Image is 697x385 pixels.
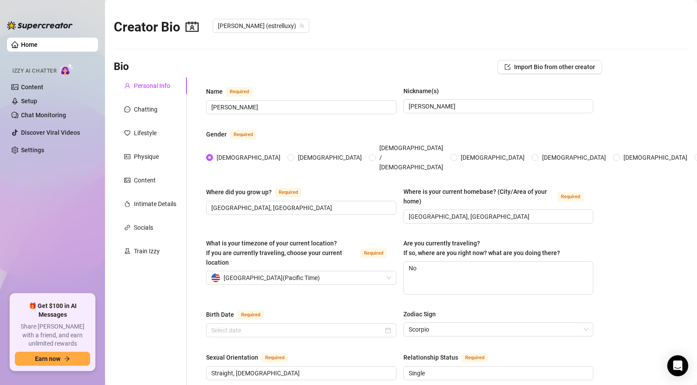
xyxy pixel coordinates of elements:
div: Nickname(s) [403,86,439,96]
span: [GEOGRAPHIC_DATA] ( Pacific Time ) [224,271,320,284]
span: Required [361,248,387,258]
span: message [124,106,130,112]
img: us [211,273,220,282]
span: What is your timezone of your current location? If you are currently traveling, choose your curre... [206,240,342,266]
a: Discover Viral Videos [21,129,80,136]
span: Estrella (estrelluxy) [218,19,304,32]
div: Content [134,175,156,185]
span: Are you currently traveling? If so, where are you right now? what are you doing there? [403,240,560,256]
span: [DEMOGRAPHIC_DATA] [457,153,528,162]
span: [DEMOGRAPHIC_DATA] [213,153,284,162]
div: Gender [206,129,227,139]
span: Required [226,87,252,97]
div: Name [206,87,223,96]
label: Gender [206,129,266,140]
span: [DEMOGRAPHIC_DATA] [620,153,691,162]
div: Physique [134,152,159,161]
span: picture [124,177,130,183]
span: [DEMOGRAPHIC_DATA] [539,153,609,162]
textarea: No [404,262,593,294]
a: Home [21,41,38,48]
span: fire [124,201,130,207]
label: Relationship Status [403,352,497,363]
div: Train Izzy [134,246,160,256]
div: Sexual Orientation [206,353,258,362]
div: Intimate Details [134,199,176,209]
h3: Bio [114,60,129,74]
label: Where is your current homebase? (City/Area of your home) [403,187,594,206]
span: experiment [124,248,130,254]
a: Chat Monitoring [21,112,66,119]
span: Earn now [35,355,60,362]
h2: Creator Bio [114,19,199,35]
label: Birth Date [206,309,273,320]
label: Zodiac Sign [403,309,442,319]
span: Required [238,310,264,320]
span: Required [275,188,301,197]
input: Where did you grow up? [211,203,389,213]
span: Share [PERSON_NAME] with a friend, and earn unlimited rewards [15,322,90,348]
div: Lifestyle [134,128,157,138]
span: contacts [186,20,199,33]
input: Birth Date [211,325,383,335]
div: Birth Date [206,310,234,319]
img: logo-BBDzfeDw.svg [7,21,73,30]
button: Import Bio from other creator [497,60,602,74]
label: Where did you grow up? [206,187,311,197]
input: Relationship Status [409,368,587,378]
div: Socials [134,223,153,232]
label: Nickname(s) [403,86,445,96]
span: Scorpio [409,323,588,336]
div: Personal Info [134,81,170,91]
span: Required [230,130,256,140]
span: 🎁 Get $100 in AI Messages [15,302,90,319]
span: Import Bio from other creator [514,63,595,70]
div: Where is your current homebase? (City/Area of your home) [403,187,554,206]
span: user [124,83,130,89]
input: Where is your current homebase? (City/Area of your home) [409,212,587,221]
input: Sexual Orientation [211,368,389,378]
label: Sexual Orientation [206,352,298,363]
div: Open Intercom Messenger [667,355,688,376]
span: idcard [124,154,130,160]
label: Name [206,86,262,97]
span: arrow-right [64,356,70,362]
span: import [504,64,511,70]
span: Izzy AI Chatter [12,67,56,75]
div: Chatting [134,105,158,114]
button: Earn nowarrow-right [15,352,90,366]
span: [DEMOGRAPHIC_DATA] [294,153,365,162]
span: Required [462,353,488,363]
span: [DEMOGRAPHIC_DATA] / [DEMOGRAPHIC_DATA] [376,143,447,172]
span: heart [124,130,130,136]
input: Name [211,102,389,112]
span: link [124,224,130,231]
a: Setup [21,98,37,105]
img: AI Chatter [60,63,74,76]
div: Where did you grow up? [206,187,272,197]
a: Content [21,84,43,91]
div: Zodiac Sign [403,309,436,319]
span: Required [262,353,288,363]
span: team [299,23,305,28]
input: Nickname(s) [409,101,587,111]
div: Relationship Status [403,353,458,362]
a: Settings [21,147,44,154]
span: Required [557,192,584,202]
